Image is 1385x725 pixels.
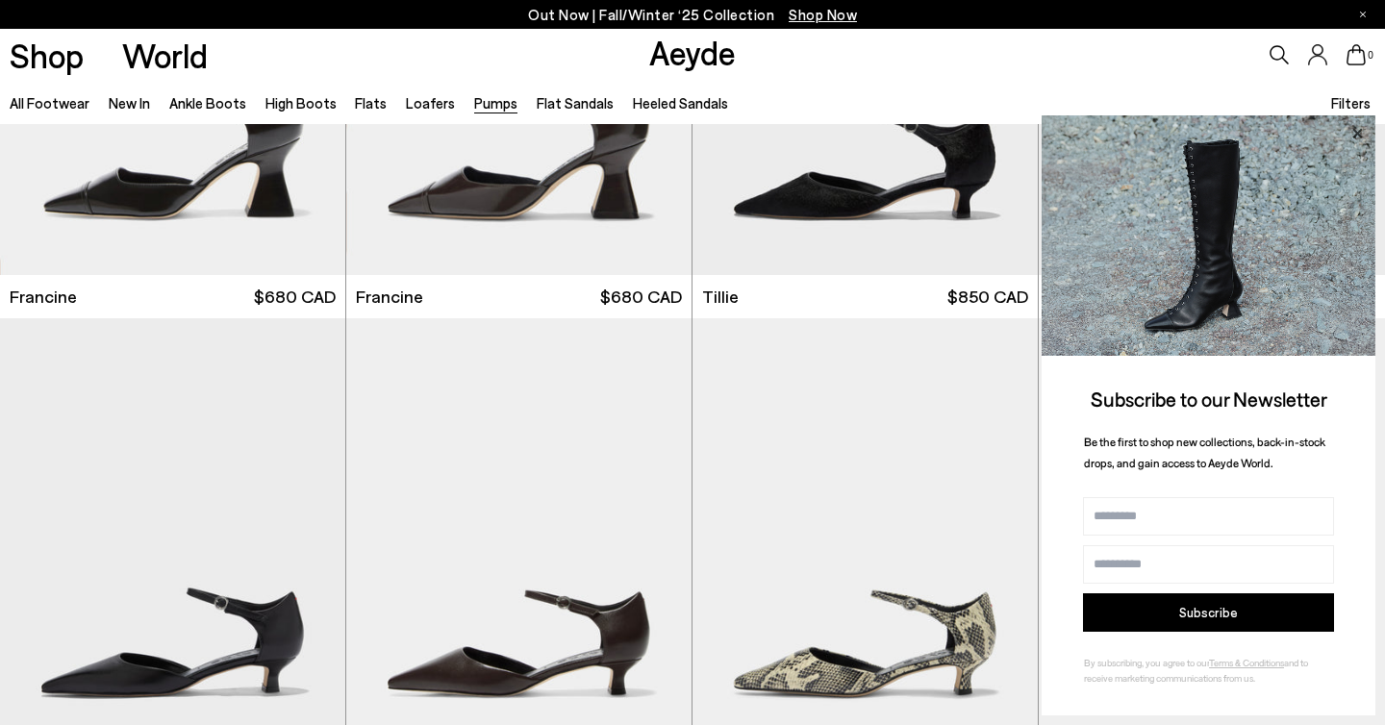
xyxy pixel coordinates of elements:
a: Pumps [474,94,517,112]
span: Tillie [702,285,739,309]
a: Francine $680 CAD [346,275,692,318]
span: 0 [1366,50,1375,61]
span: Filters [1331,94,1371,112]
a: Flats [355,94,387,112]
p: Out Now | Fall/Winter ‘25 Collection [528,3,857,27]
a: Ankle Boots [169,94,246,112]
a: Heeled Sandals [633,94,728,112]
a: 0 [1347,44,1366,65]
img: 2a6287a1333c9a56320fd6e7b3c4a9a9.jpg [1042,115,1375,356]
a: Shop [10,38,84,72]
span: $680 CAD [600,285,682,309]
a: World [122,38,208,72]
a: Loafers [406,94,455,112]
a: All Footwear [10,94,89,112]
a: New In [109,94,150,112]
a: Aeyde [649,32,736,72]
a: Flat Sandals [537,94,614,112]
span: Francine [356,285,423,309]
span: $680 CAD [254,285,336,309]
span: Be the first to shop new collections, back-in-stock drops, and gain access to Aeyde World. [1084,435,1325,470]
a: Tillie $850 CAD [1039,275,1385,318]
span: Subscribe to our Newsletter [1091,387,1327,411]
button: Subscribe [1083,593,1334,632]
span: Francine [10,285,77,309]
span: $850 CAD [947,285,1028,309]
span: By subscribing, you agree to our [1084,657,1209,668]
a: High Boots [265,94,337,112]
a: Terms & Conditions [1209,657,1284,668]
span: Navigate to /collections/new-in [789,6,857,23]
a: Tillie $850 CAD [692,275,1038,318]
